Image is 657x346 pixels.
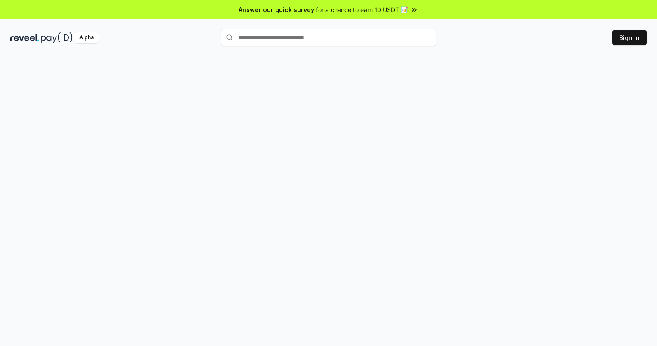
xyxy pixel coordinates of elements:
img: pay_id [41,32,73,43]
span: for a chance to earn 10 USDT 📝 [316,5,408,14]
button: Sign In [612,30,647,45]
div: Alpha [74,32,99,43]
span: Answer our quick survey [239,5,314,14]
img: reveel_dark [10,32,39,43]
